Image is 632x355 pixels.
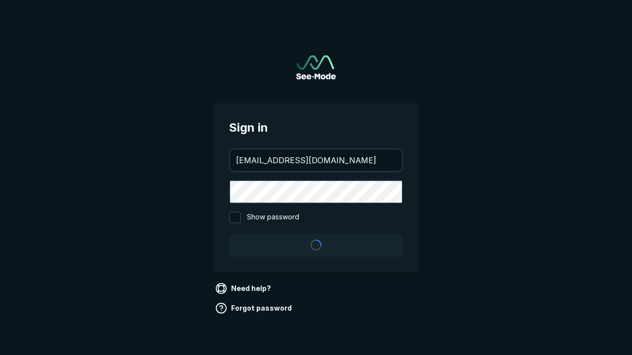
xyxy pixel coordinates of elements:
a: Need help? [213,281,275,296]
span: Sign in [229,119,403,137]
input: your@email.com [230,149,402,171]
span: Show password [247,212,299,223]
a: Go to sign in [296,55,336,79]
a: Forgot password [213,300,296,316]
img: See-Mode Logo [296,55,336,79]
